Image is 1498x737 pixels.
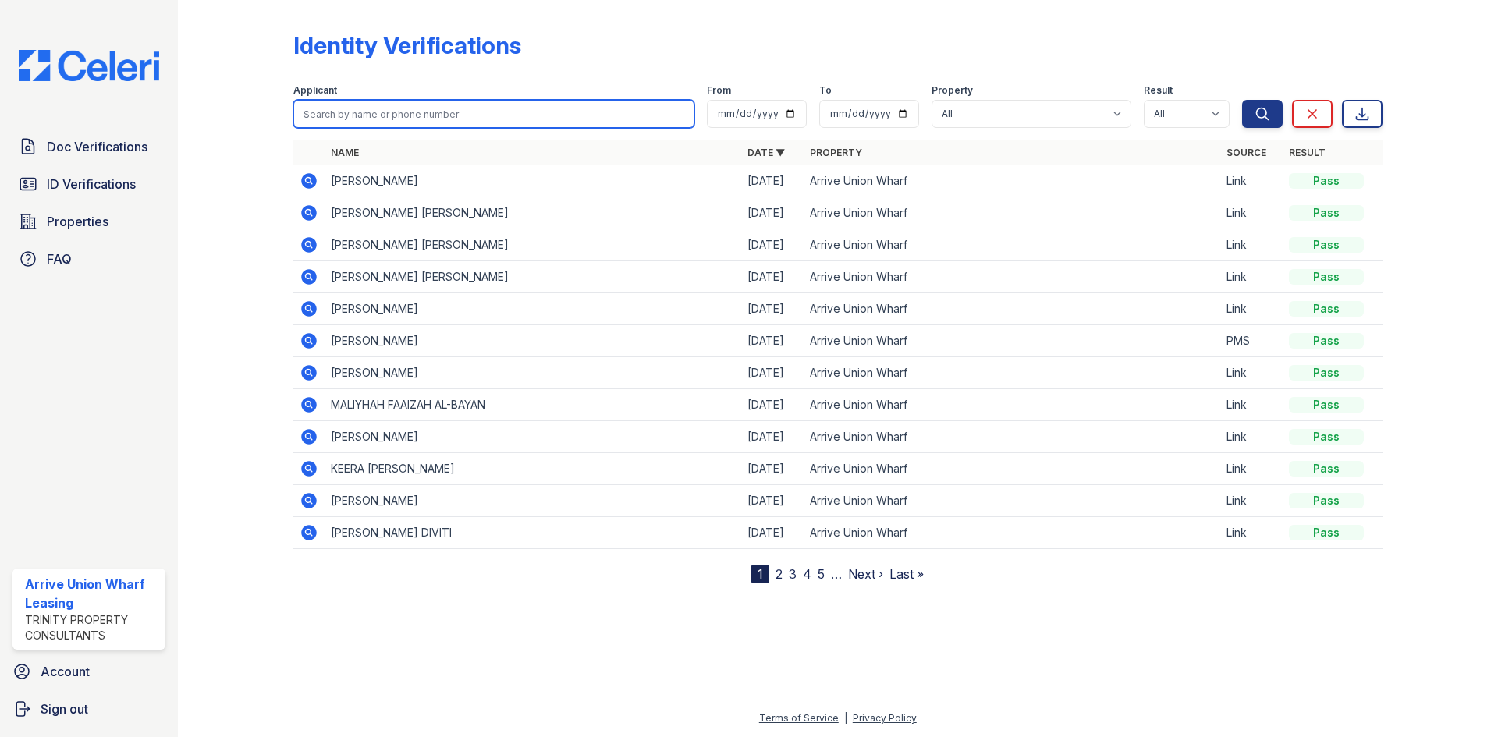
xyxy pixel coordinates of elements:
[293,31,521,59] div: Identity Verifications
[47,175,136,193] span: ID Verifications
[1220,261,1283,293] td: Link
[12,206,165,237] a: Properties
[6,693,172,725] a: Sign out
[819,84,832,97] label: To
[1289,269,1364,285] div: Pass
[6,656,172,687] a: Account
[1289,365,1364,381] div: Pass
[810,147,862,158] a: Property
[325,485,741,517] td: [PERSON_NAME]
[1289,397,1364,413] div: Pass
[1220,421,1283,453] td: Link
[325,357,741,389] td: [PERSON_NAME]
[804,165,1220,197] td: Arrive Union Wharf
[325,261,741,293] td: [PERSON_NAME] [PERSON_NAME]
[1289,461,1364,477] div: Pass
[889,566,924,582] a: Last »
[741,421,804,453] td: [DATE]
[804,453,1220,485] td: Arrive Union Wharf
[1220,325,1283,357] td: PMS
[12,131,165,162] a: Doc Verifications
[741,485,804,517] td: [DATE]
[1220,293,1283,325] td: Link
[804,357,1220,389] td: Arrive Union Wharf
[818,566,825,582] a: 5
[741,229,804,261] td: [DATE]
[12,243,165,275] a: FAQ
[804,517,1220,549] td: Arrive Union Wharf
[741,357,804,389] td: [DATE]
[932,84,973,97] label: Property
[804,421,1220,453] td: Arrive Union Wharf
[1144,84,1173,97] label: Result
[741,325,804,357] td: [DATE]
[325,389,741,421] td: MALIYHAH FAAIZAH AL-BAYAN
[1220,485,1283,517] td: Link
[1289,237,1364,253] div: Pass
[1289,333,1364,349] div: Pass
[1220,453,1283,485] td: Link
[1220,229,1283,261] td: Link
[1220,165,1283,197] td: Link
[293,84,337,97] label: Applicant
[789,566,797,582] a: 3
[853,712,917,724] a: Privacy Policy
[325,197,741,229] td: [PERSON_NAME] [PERSON_NAME]
[804,197,1220,229] td: Arrive Union Wharf
[1220,517,1283,549] td: Link
[325,421,741,453] td: [PERSON_NAME]
[25,575,159,612] div: Arrive Union Wharf Leasing
[325,517,741,549] td: [PERSON_NAME] DIVITI
[741,165,804,197] td: [DATE]
[831,565,842,583] span: …
[1289,525,1364,540] div: Pass
[804,325,1220,357] td: Arrive Union Wharf
[325,165,741,197] td: [PERSON_NAME]
[804,389,1220,421] td: Arrive Union Wharf
[1226,147,1266,158] a: Source
[848,566,883,582] a: Next ›
[1289,493,1364,508] div: Pass
[25,612,159,643] div: Trinity Property Consultants
[325,325,741,357] td: [PERSON_NAME]
[47,250,72,268] span: FAQ
[47,137,147,156] span: Doc Verifications
[1289,173,1364,189] div: Pass
[741,293,804,325] td: [DATE]
[293,100,694,128] input: Search by name or phone number
[41,662,90,681] span: Account
[747,147,785,158] a: Date ▼
[804,261,1220,293] td: Arrive Union Wharf
[41,700,88,718] span: Sign out
[804,485,1220,517] td: Arrive Union Wharf
[741,517,804,549] td: [DATE]
[741,389,804,421] td: [DATE]
[1289,205,1364,221] div: Pass
[776,566,783,582] a: 2
[1220,357,1283,389] td: Link
[325,229,741,261] td: [PERSON_NAME] [PERSON_NAME]
[1220,197,1283,229] td: Link
[741,197,804,229] td: [DATE]
[6,50,172,81] img: CE_Logo_Blue-a8612792a0a2168367f1c8372b55b34899dd931a85d93a1a3d3e32e68fde9ad4.png
[804,293,1220,325] td: Arrive Union Wharf
[1289,301,1364,317] div: Pass
[707,84,731,97] label: From
[12,168,165,200] a: ID Verifications
[331,147,359,158] a: Name
[325,293,741,325] td: [PERSON_NAME]
[741,453,804,485] td: [DATE]
[1289,147,1326,158] a: Result
[804,229,1220,261] td: Arrive Union Wharf
[844,712,847,724] div: |
[1220,389,1283,421] td: Link
[1289,429,1364,445] div: Pass
[741,261,804,293] td: [DATE]
[803,566,811,582] a: 4
[47,212,108,231] span: Properties
[325,453,741,485] td: KEERA [PERSON_NAME]
[751,565,769,583] div: 1
[759,712,839,724] a: Terms of Service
